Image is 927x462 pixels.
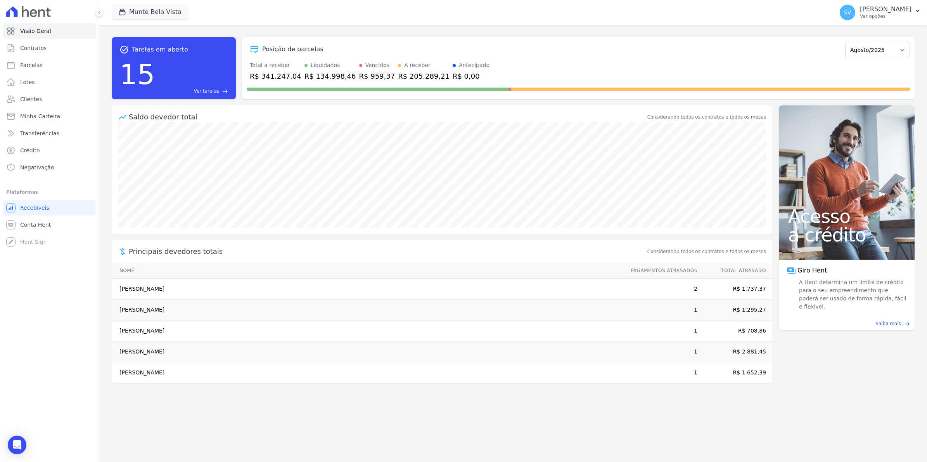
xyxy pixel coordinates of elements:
[783,320,910,327] a: Saiba mais east
[844,10,851,15] span: SV
[119,45,129,54] span: task_alt
[262,45,323,54] div: Posição de parcelas
[20,78,35,86] span: Lotes
[194,88,219,95] span: Ver tarefas
[112,341,623,362] td: [PERSON_NAME]
[129,246,646,257] span: Principais devedores totais
[20,44,47,52] span: Contratos
[3,23,96,39] a: Visão Geral
[698,321,772,341] td: R$ 708,86
[788,226,905,244] span: a crédito
[3,40,96,56] a: Contratos
[459,61,489,69] div: Antecipado
[119,54,155,95] div: 15
[797,278,907,311] span: A Hent determina um limite de crédito para o seu empreendimento que poderá ser usado de forma ráp...
[647,248,766,255] span: Considerando todos os contratos e todos os meses
[698,300,772,321] td: R$ 1.295,27
[3,109,96,124] a: Minha Carteira
[698,362,772,383] td: R$ 1.652,39
[311,61,340,69] div: Liquidados
[3,91,96,107] a: Clientes
[20,27,51,35] span: Visão Geral
[8,436,26,454] div: Open Intercom Messenger
[112,321,623,341] td: [PERSON_NAME]
[250,61,301,69] div: Total a receber
[3,160,96,175] a: Negativação
[3,57,96,73] a: Parcelas
[112,300,623,321] td: [PERSON_NAME]
[20,95,42,103] span: Clientes
[20,112,60,120] span: Minha Carteira
[698,341,772,362] td: R$ 2.881,45
[698,263,772,279] th: Total Atrasado
[860,13,911,19] p: Ver opções
[797,266,827,275] span: Giro Hent
[6,188,93,197] div: Plataformas
[788,207,905,226] span: Acesso
[3,200,96,215] a: Recebíveis
[623,300,698,321] td: 1
[623,279,698,300] td: 2
[698,279,772,300] td: R$ 1.737,37
[20,147,40,154] span: Crédito
[3,126,96,141] a: Transferências
[834,2,927,23] button: SV [PERSON_NAME] Ver opções
[129,112,646,122] div: Saldo devedor total
[875,320,901,327] span: Saiba mais
[3,74,96,90] a: Lotes
[20,129,59,137] span: Transferências
[623,263,698,279] th: Pagamentos Atrasados
[365,61,389,69] div: Vencidos
[860,5,911,13] p: [PERSON_NAME]
[623,362,698,383] td: 1
[132,45,188,54] span: Tarefas em aberto
[158,88,228,95] a: Ver tarefas east
[904,321,910,327] span: east
[20,164,54,171] span: Negativação
[647,114,766,121] div: Considerando todos os contratos e todos os meses
[250,71,301,81] div: R$ 341.247,04
[112,279,623,300] td: [PERSON_NAME]
[20,61,43,69] span: Parcelas
[3,217,96,233] a: Conta Hent
[222,88,228,94] span: east
[304,71,356,81] div: R$ 134.998,46
[623,341,698,362] td: 1
[112,5,188,19] button: Munte Bela Vista
[112,263,623,279] th: Nome
[359,71,395,81] div: R$ 959,37
[112,362,623,383] td: [PERSON_NAME]
[3,143,96,158] a: Crédito
[20,204,49,212] span: Recebíveis
[20,221,51,229] span: Conta Hent
[398,71,450,81] div: R$ 205.289,21
[404,61,431,69] div: A receber
[453,71,489,81] div: R$ 0,00
[623,321,698,341] td: 1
